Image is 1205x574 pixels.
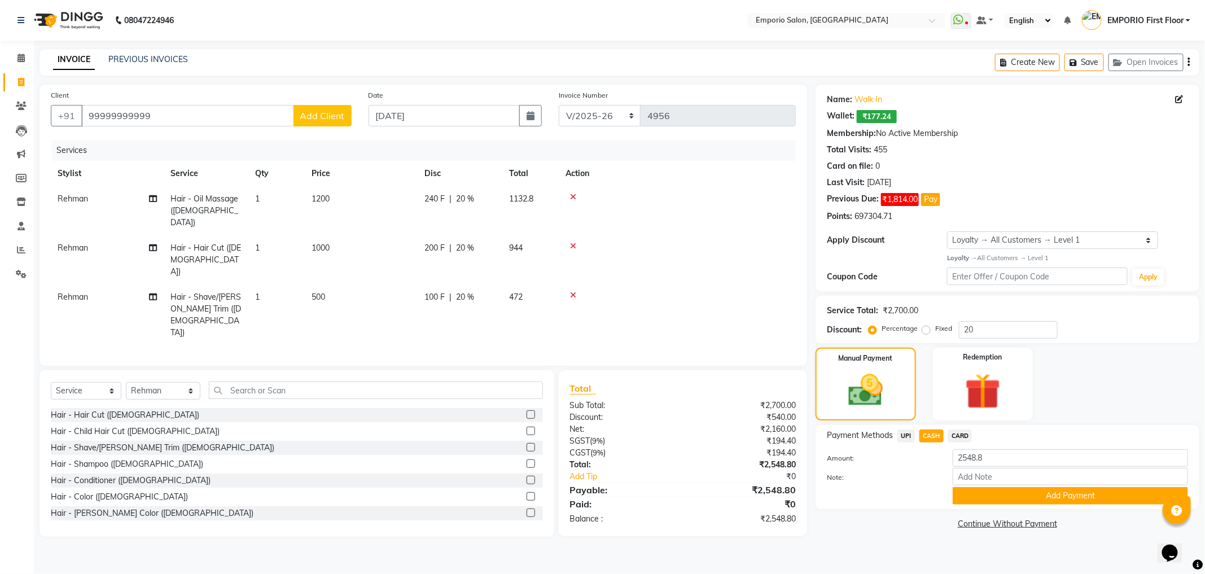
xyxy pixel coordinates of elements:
[51,442,274,454] div: Hair - Shave/[PERSON_NAME] Trim ([DEMOGRAPHIC_DATA])
[509,194,533,204] span: 1132.8
[255,194,260,204] span: 1
[1108,54,1184,71] button: Open Invoices
[827,128,1188,139] div: No Active Membership
[170,194,238,227] span: Hair - Oil Massage ([DEMOGRAPHIC_DATA])
[855,211,892,222] div: 697304.71
[51,491,188,503] div: Hair - Color ([DEMOGRAPHIC_DATA])
[312,194,330,204] span: 1200
[683,400,804,411] div: ₹2,700.00
[948,430,972,442] span: CARD
[935,323,952,334] label: Fixed
[51,409,199,421] div: Hair - Hair Cut ([DEMOGRAPHIC_DATA])
[570,383,596,395] span: Total
[1064,54,1104,71] button: Save
[424,193,445,205] span: 240 F
[502,161,559,186] th: Total
[874,144,887,156] div: 455
[827,177,865,189] div: Last Visit:
[170,243,241,277] span: Hair - Hair Cut ([DEMOGRAPHIC_DATA])
[562,513,683,525] div: Balance :
[827,271,947,283] div: Coupon Code
[29,5,106,36] img: logo
[881,193,919,206] span: ₹1,814.00
[449,242,452,254] span: |
[919,430,944,442] span: CASH
[827,305,878,317] div: Service Total:
[369,90,384,100] label: Date
[164,161,248,186] th: Service
[897,430,915,442] span: UPI
[312,243,330,253] span: 1000
[255,292,260,302] span: 1
[683,459,804,471] div: ₹2,548.80
[867,177,891,189] div: [DATE]
[827,193,879,206] div: Previous Due:
[683,411,804,423] div: ₹540.00
[947,268,1128,285] input: Enter Offer / Coupon Code
[424,242,445,254] span: 200 F
[108,54,188,64] a: PREVIOUS INVOICES
[81,105,294,126] input: Search by Name/Mobile/Email/Code
[963,352,1002,362] label: Redemption
[449,193,452,205] span: |
[827,94,852,106] div: Name:
[953,468,1188,485] input: Add Note
[170,292,241,338] span: Hair - Shave/[PERSON_NAME] Trim ([DEMOGRAPHIC_DATA])
[293,105,352,126] button: Add Client
[248,161,305,186] th: Qty
[424,291,445,303] span: 100 F
[418,161,502,186] th: Disc
[449,291,452,303] span: |
[51,458,203,470] div: Hair - Shampoo ([DEMOGRAPHIC_DATA])
[51,426,220,437] div: Hair - Child Hair Cut ([DEMOGRAPHIC_DATA])
[818,518,1197,530] a: Continue Without Payment
[683,513,804,525] div: ₹2,548.80
[683,497,804,511] div: ₹0
[255,243,260,253] span: 1
[593,436,603,445] span: 9%
[827,211,852,222] div: Points:
[857,110,897,123] span: ₹177.24
[51,475,211,487] div: Hair - Conditioner ([DEMOGRAPHIC_DATA])
[827,324,862,336] div: Discount:
[562,435,683,447] div: ( )
[827,160,873,172] div: Card on file:
[593,448,604,457] span: 9%
[509,292,523,302] span: 472
[305,161,418,186] th: Price
[818,472,944,483] label: Note:
[827,110,855,123] div: Wallet:
[818,453,944,463] label: Amount:
[51,105,82,126] button: +91
[570,448,591,458] span: CGST
[827,144,871,156] div: Total Visits:
[921,193,940,206] button: Pay
[562,483,683,497] div: Payable:
[882,323,918,334] label: Percentage
[456,291,474,303] span: 20 %
[300,110,345,121] span: Add Client
[883,305,918,317] div: ₹2,700.00
[456,193,474,205] span: 20 %
[827,234,947,246] div: Apply Discount
[954,369,1012,414] img: _gift.svg
[839,353,893,363] label: Manual Payment
[827,128,876,139] div: Membership:
[683,435,804,447] div: ₹194.40
[1107,15,1184,27] span: EMPORIO First Floor
[559,161,796,186] th: Action
[562,471,703,483] a: Add Tip
[51,90,69,100] label: Client
[312,292,325,302] span: 500
[683,423,804,435] div: ₹2,160.00
[562,400,683,411] div: Sub Total:
[1158,529,1194,563] iframe: chat widget
[827,430,893,441] span: Payment Methods
[58,292,88,302] span: Rehman
[953,487,1188,505] button: Add Payment
[53,50,95,70] a: INVOICE
[559,90,608,100] label: Invoice Number
[58,194,88,204] span: Rehman
[562,447,683,459] div: ( )
[953,449,1188,467] input: Amount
